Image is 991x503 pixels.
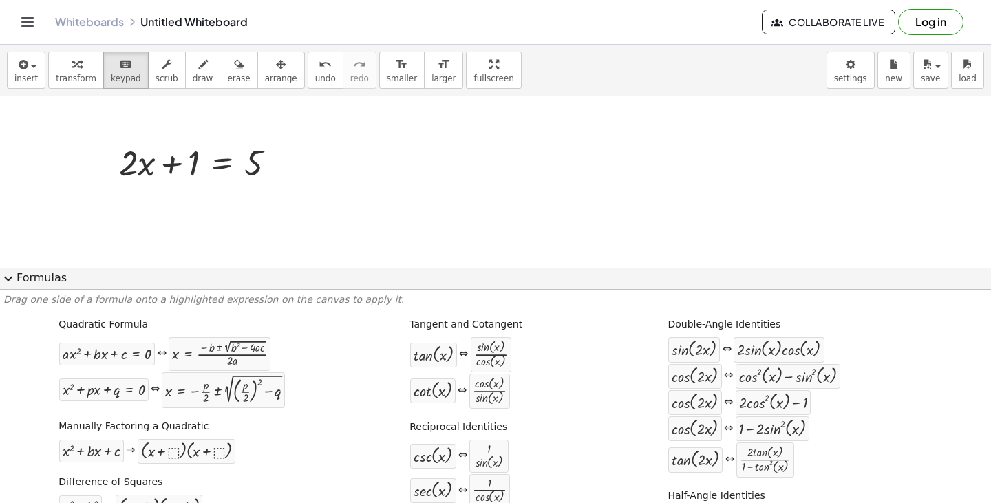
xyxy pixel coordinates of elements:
button: keyboardkeypad [103,52,149,89]
button: insert [7,52,45,89]
button: redoredo [343,52,376,89]
i: redo [353,56,366,73]
i: keyboard [119,56,132,73]
div: ⇒ [126,443,135,459]
button: arrange [257,52,305,89]
span: fullscreen [473,74,513,83]
div: ⇔ [724,395,733,411]
p: Drag one side of a formula onto a highlighted expression on the canvas to apply it. [3,293,988,307]
div: ⇔ [151,382,160,398]
div: ⇔ [458,483,467,499]
div: ⇔ [723,342,732,358]
span: new [885,74,902,83]
span: larger [431,74,456,83]
span: arrange [265,74,297,83]
span: insert [14,74,38,83]
button: fullscreen [466,52,521,89]
div: ⇔ [459,347,468,363]
span: smaller [387,74,417,83]
span: keypad [111,74,141,83]
span: scrub [156,74,178,83]
button: format_sizelarger [424,52,463,89]
span: transform [56,74,96,83]
button: erase [220,52,257,89]
button: transform [48,52,104,89]
span: settings [834,74,867,83]
button: Collaborate Live [762,10,895,34]
span: Collaborate Live [774,16,884,28]
label: Double-Angle Identities [668,318,780,332]
button: save [913,52,948,89]
button: draw [185,52,221,89]
button: Log in [898,9,963,35]
div: ⇔ [724,368,733,384]
button: undoundo [308,52,343,89]
div: ⇔ [458,383,467,399]
button: load [951,52,984,89]
label: Tangent and Cotangent [409,318,522,332]
label: Quadratic Formula [58,318,148,332]
span: erase [227,74,250,83]
span: draw [193,74,213,83]
button: new [877,52,910,89]
button: settings [827,52,875,89]
button: Toggle navigation [17,11,39,33]
span: undo [315,74,336,83]
i: format_size [395,56,408,73]
label: Half-Angle Identities [668,489,765,503]
span: load [959,74,977,83]
label: Difference of Squares [58,475,162,489]
a: Whiteboards [55,15,124,29]
div: ⇔ [724,421,733,437]
label: Manually Factoring a Quadratic [58,420,209,434]
div: ⇔ [725,452,734,468]
button: format_sizesmaller [379,52,425,89]
span: save [921,74,940,83]
i: format_size [437,56,450,73]
button: scrub [148,52,186,89]
i: undo [319,56,332,73]
label: Reciprocal Identities [409,420,507,434]
span: redo [350,74,369,83]
div: ⇔ [158,346,167,362]
div: ⇔ [458,448,467,464]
